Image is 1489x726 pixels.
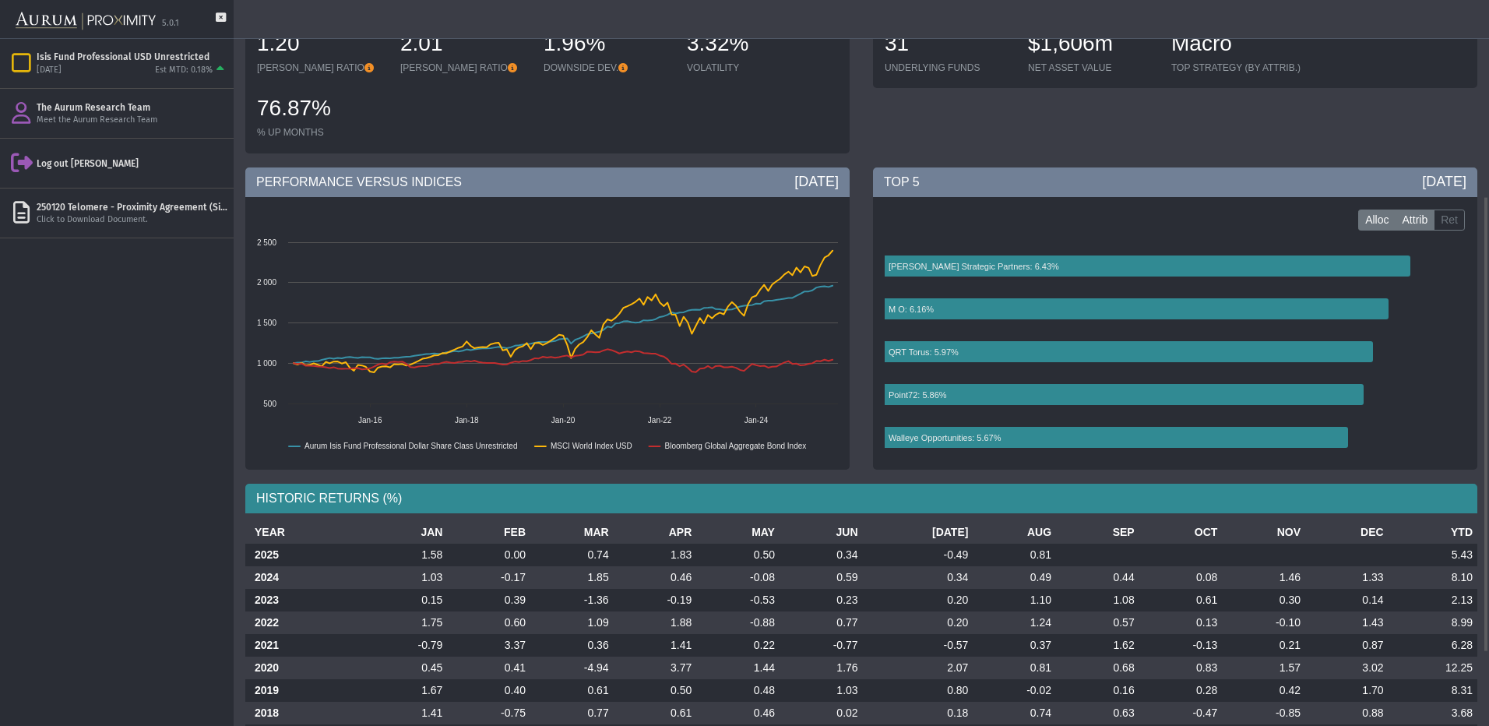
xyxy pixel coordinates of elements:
[1222,702,1305,724] td: -0.85
[889,347,959,357] text: QRT Torus: 5.97%
[863,544,973,566] td: -0.49
[863,657,973,679] td: 2.07
[1139,702,1223,724] td: -0.47
[1389,611,1477,634] td: 8.99
[530,611,614,634] td: 1.09
[364,611,448,634] td: 1.75
[1389,521,1477,544] th: YTD
[245,679,364,702] th: 2019
[696,611,780,634] td: -0.88
[1139,634,1223,657] td: -0.13
[973,544,1056,566] td: 0.81
[780,544,863,566] td: 0.34
[245,544,364,566] th: 2025
[400,62,528,74] div: [PERSON_NAME] RATIO
[780,566,863,589] td: 0.59
[863,589,973,611] td: 0.20
[614,566,697,589] td: 0.46
[447,589,530,611] td: 0.39
[973,702,1056,724] td: 0.74
[1358,210,1396,231] label: Alloc
[1396,210,1435,231] label: Attrib
[16,4,156,38] img: Aurum-Proximity%20white.svg
[257,238,276,247] text: 2 500
[1305,634,1389,657] td: 0.87
[1389,657,1477,679] td: 12.25
[364,679,448,702] td: 1.67
[37,101,227,114] div: The Aurum Research Team
[1222,521,1305,544] th: NOV
[973,634,1056,657] td: 0.37
[447,566,530,589] td: -0.17
[155,65,213,76] div: Est MTD: 0.18%
[696,566,780,589] td: -0.08
[696,702,780,724] td: 0.46
[696,657,780,679] td: 1.44
[1139,657,1223,679] td: 0.83
[245,657,364,679] th: 2020
[245,702,364,724] th: 2018
[696,679,780,702] td: 0.48
[530,544,614,566] td: 0.74
[245,484,1477,513] div: HISTORIC RETURNS (%)
[1222,634,1305,657] td: 0.21
[889,390,947,400] text: Point72: 5.86%
[257,93,385,126] div: 76.87%
[780,679,863,702] td: 1.03
[1305,679,1389,702] td: 1.70
[1139,611,1223,634] td: 0.13
[257,62,385,74] div: [PERSON_NAME] RATIO
[1139,589,1223,611] td: 0.61
[37,157,227,170] div: Log out [PERSON_NAME]
[245,566,364,589] th: 2024
[1389,544,1477,566] td: 5.43
[37,214,227,226] div: Click to Download Document.
[744,416,769,425] text: Jan-24
[1171,29,1301,62] div: Macro
[364,634,448,657] td: -0.79
[614,589,697,611] td: -0.19
[1056,634,1139,657] td: 1.62
[973,611,1056,634] td: 1.24
[1056,679,1139,702] td: 0.16
[889,305,934,314] text: M O: 6.16%
[37,201,227,213] div: 250120 Telomere - Proximity Agreement (Signed).pdf
[1139,566,1223,589] td: 0.08
[447,702,530,724] td: -0.75
[1222,566,1305,589] td: 1.46
[1171,62,1301,74] div: TOP STRATEGY (BY ATTRIB.)
[1056,566,1139,589] td: 0.44
[447,544,530,566] td: 0.00
[780,702,863,724] td: 0.02
[1056,611,1139,634] td: 0.57
[1139,521,1223,544] th: OCT
[614,611,697,634] td: 1.88
[1389,566,1477,589] td: 8.10
[37,65,62,76] div: [DATE]
[544,29,671,62] div: 1.96%
[37,115,227,126] div: Meet the Aurum Research Team
[245,589,364,611] th: 2023
[696,634,780,657] td: 0.22
[364,702,448,724] td: 1.41
[889,262,1059,271] text: [PERSON_NAME] Strategic Partners: 6.43%
[551,442,632,450] text: MSCI World Index USD
[1305,657,1389,679] td: 3.02
[530,521,614,544] th: MAR
[696,521,780,544] th: MAY
[1389,679,1477,702] td: 8.31
[245,521,364,544] th: YEAR
[863,611,973,634] td: 0.20
[873,167,1477,197] div: TOP 5
[1222,657,1305,679] td: 1.57
[530,566,614,589] td: 1.85
[1305,521,1389,544] th: DEC
[364,566,448,589] td: 1.03
[364,521,448,544] th: JAN
[889,433,1001,442] text: Walleye Opportunities: 5.67%
[1056,657,1139,679] td: 0.68
[257,359,276,368] text: 1 000
[551,416,576,425] text: Jan-20
[1422,172,1466,191] div: [DATE]
[1028,29,1156,62] div: $1,606m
